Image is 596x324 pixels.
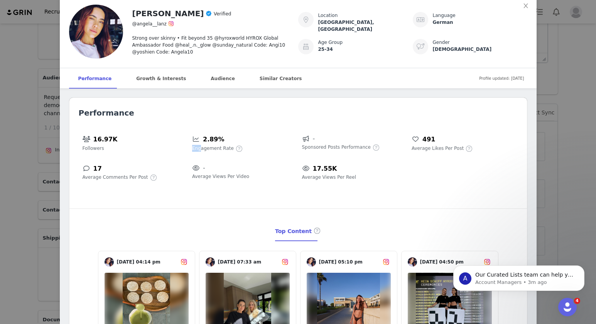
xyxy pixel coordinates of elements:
div: Strong over skinny • Fit beyond 35 @hyroxworld HYROX Global Ambassador Food @heal_.n._glow @sunda... [132,29,289,55]
div: Growth & Interests [127,68,195,89]
h2: Performance [79,107,518,119]
iframe: Intercom live chat [558,298,577,316]
body: Rich Text Area. Press ALT-0 for help. [6,6,317,15]
h5: 16.97K [93,134,118,144]
span: Verified [214,11,231,17]
img: instagram.svg [168,21,174,27]
div: 25-34 [318,46,413,53]
span: - [203,163,205,173]
img: v2 [307,257,316,267]
span: Followers [83,145,104,152]
img: v2 [206,257,215,267]
div: [GEOGRAPHIC_DATA], [GEOGRAPHIC_DATA] [318,19,413,33]
div: Similar Creators [250,68,311,89]
span: Engagement Rate [192,145,234,152]
span: [DATE] 07:33 am [215,259,280,265]
img: v2 [105,257,114,267]
div: German [433,19,527,26]
i: icon: close [523,3,529,9]
span: Average Likes Per Post [412,145,464,152]
span: @angela__lanz [132,21,167,27]
iframe: Intercom notifications message [442,249,596,303]
h5: 17.55K [313,164,337,174]
span: Average Views Per Video [192,173,249,180]
div: Audience [201,68,244,89]
div: Age Group [318,39,413,46]
span: [DATE] 04:50 pm [417,259,483,265]
span: 4 [574,298,580,304]
img: instagram.svg [181,259,187,265]
h2: [PERSON_NAME] [132,8,204,19]
div: Performance [69,68,121,89]
img: v2 [69,5,123,59]
span: Average Comments Per Post [83,174,148,181]
h5: 2.89% [203,134,225,144]
span: [DATE] 04:14 pm [114,259,179,265]
img: instagram.svg [282,259,289,265]
div: [DEMOGRAPHIC_DATA] [433,46,527,53]
span: Profile updated: [DATE] [479,70,524,87]
img: instagram.svg [383,259,390,265]
h5: 491 [422,134,435,144]
span: Sponsored Posts Performance [302,144,371,151]
img: v2 [408,257,417,267]
span: - [313,134,315,143]
span: [DATE] 05:10 pm [316,259,382,265]
span: Average Views Per Reel [302,174,356,181]
div: Language [433,12,527,19]
div: Gender [433,39,527,46]
div: Location [318,12,413,19]
div: Top Content [275,222,321,242]
h5: 17 [93,164,102,174]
